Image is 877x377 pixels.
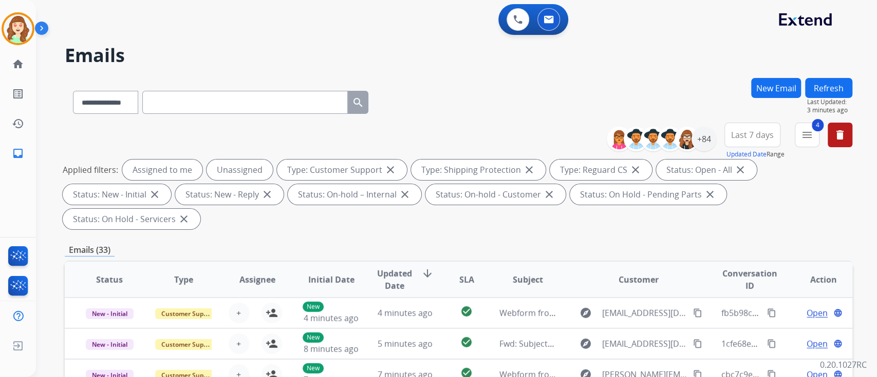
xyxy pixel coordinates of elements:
[693,339,702,348] mat-icon: content_copy
[513,273,543,286] span: Subject
[411,160,546,180] div: Type: Shipping Protection
[726,150,785,158] span: Range
[175,184,284,205] div: Status: New - Reply
[724,123,780,147] button: Last 7 days
[459,273,474,286] span: SLA
[288,184,421,205] div: Status: On-hold – Internal
[86,339,134,350] span: New - Initial
[86,308,134,319] span: New - Initial
[807,307,828,319] span: Open
[767,339,776,348] mat-icon: content_copy
[580,307,592,319] mat-icon: explore
[4,14,32,43] img: avatar
[12,58,24,70] mat-icon: home
[751,78,801,98] button: New Email
[236,307,241,319] span: +
[834,129,846,141] mat-icon: delete
[833,339,843,348] mat-icon: language
[550,160,652,180] div: Type: Reguard CS
[807,98,852,106] span: Last Updated:
[266,307,278,319] mat-icon: person_add
[207,160,273,180] div: Unassigned
[523,164,535,176] mat-icon: close
[384,164,397,176] mat-icon: close
[261,188,273,201] mat-icon: close
[833,308,843,318] mat-icon: language
[820,359,867,371] p: 0.20.1027RC
[619,273,659,286] span: Customer
[155,339,222,350] span: Customer Support
[304,312,359,324] span: 4 minutes ago
[629,164,642,176] mat-icon: close
[421,267,434,280] mat-icon: arrow_downward
[543,188,555,201] mat-icon: close
[807,106,852,114] span: 3 minutes ago
[692,127,716,151] div: +84
[12,117,24,130] mat-icon: history
[229,303,249,323] button: +
[178,213,190,225] mat-icon: close
[602,338,687,350] span: [EMAIL_ADDRESS][DOMAIN_NAME]
[807,338,828,350] span: Open
[656,160,757,180] div: Status: Open - All
[308,273,354,286] span: Initial Date
[63,209,200,229] div: Status: On Hold - Servicers
[266,338,278,350] mat-icon: person_add
[499,307,732,319] span: Webform from [EMAIL_ADDRESS][DOMAIN_NAME] on [DATE]
[155,308,222,319] span: Customer Support
[378,338,433,349] span: 5 minutes ago
[303,332,324,343] p: New
[12,88,24,100] mat-icon: list_alt
[499,338,834,349] span: Fwd: Subject: 🌸 Hope You Had a Wonderful Weekend – Checking In on Extend Update!
[303,302,324,312] p: New
[303,363,324,373] p: New
[96,273,123,286] span: Status
[148,188,161,201] mat-icon: close
[721,338,874,349] span: 1cfe68e2-673b-4d77-8955-12c5c8f3a48a
[704,188,716,201] mat-icon: close
[377,267,413,292] span: Updated Date
[239,273,275,286] span: Assignee
[378,307,433,319] span: 4 minutes ago
[304,343,359,354] span: 8 minutes ago
[805,78,852,98] button: Refresh
[812,119,824,131] span: 4
[236,338,241,350] span: +
[174,273,193,286] span: Type
[460,336,473,348] mat-icon: check_circle
[734,164,747,176] mat-icon: close
[65,45,852,66] h2: Emails
[795,123,819,147] button: 4
[726,150,767,158] button: Updated Date
[425,184,566,205] div: Status: On-hold - Customer
[229,333,249,354] button: +
[721,267,778,292] span: Conversation ID
[731,133,774,137] span: Last 7 days
[352,96,364,109] mat-icon: search
[277,160,407,180] div: Type: Customer Support
[399,188,411,201] mat-icon: close
[721,307,876,319] span: fb5b98cd-f9b6-4296-a11b-65847483c455
[63,164,118,176] p: Applied filters:
[778,262,852,297] th: Action
[63,184,171,205] div: Status: New - Initial
[65,244,115,256] p: Emails (33)
[767,308,776,318] mat-icon: content_copy
[801,129,813,141] mat-icon: menu
[570,184,726,205] div: Status: On Hold - Pending Parts
[122,160,202,180] div: Assigned to me
[580,338,592,350] mat-icon: explore
[602,307,687,319] span: [EMAIL_ADDRESS][DOMAIN_NAME]
[693,308,702,318] mat-icon: content_copy
[12,147,24,160] mat-icon: inbox
[460,305,473,318] mat-icon: check_circle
